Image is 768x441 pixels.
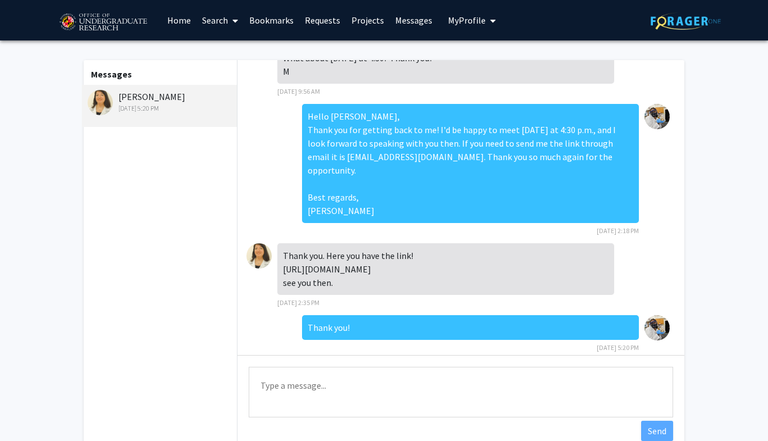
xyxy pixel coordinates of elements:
a: Projects [346,1,390,40]
button: Send [641,421,673,441]
span: [DATE] 2:18 PM [597,226,639,235]
div: Thank you. Here you have the link! [URL][DOMAIN_NAME] see you then. [277,243,614,295]
img: Magaly Toro [88,90,113,115]
a: Messages [390,1,438,40]
span: [DATE] 2:35 PM [277,298,319,307]
b: Messages [91,69,132,80]
div: Hello [PERSON_NAME], Thank you for getting back to me! I'd be happy to meet [DATE] at 4:30 p.m., ... [302,104,639,223]
img: Lauren Chung [644,104,670,129]
span: My Profile [448,15,486,26]
img: Lauren Chung [644,315,670,340]
img: ForagerOne Logo [651,12,721,30]
div: [DATE] 5:20 PM [88,103,234,113]
a: Bookmarks [244,1,299,40]
a: Home [162,1,196,40]
span: [DATE] 9:56 AM [277,87,320,96]
div: [PERSON_NAME] [88,90,234,113]
div: Thank you! [302,315,639,340]
img: Magaly Toro [246,243,272,269]
span: [DATE] 5:20 PM [597,343,639,352]
a: Requests [299,1,346,40]
textarea: Message [249,367,673,417]
img: University of Maryland Logo [56,8,150,37]
iframe: Chat [8,390,48,433]
a: Search [196,1,244,40]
